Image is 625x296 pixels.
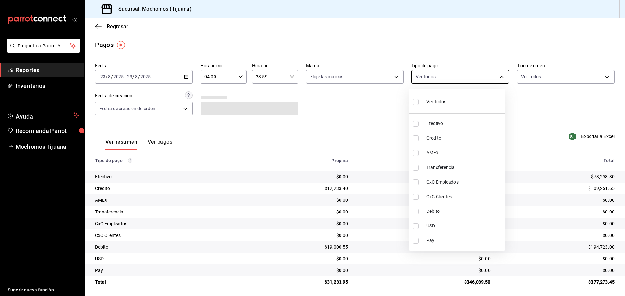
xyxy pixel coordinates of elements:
[426,179,502,186] span: CxC Empleados
[117,41,125,49] img: Tooltip marker
[426,208,502,215] span: Debito
[426,98,446,105] span: Ver todos
[426,120,502,127] span: Efectivo
[426,193,502,200] span: CxC Clientes
[426,135,502,142] span: Credito
[426,164,502,171] span: Transferencia
[426,223,502,229] span: USD
[426,237,502,244] span: Pay
[426,149,502,156] span: AMEX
